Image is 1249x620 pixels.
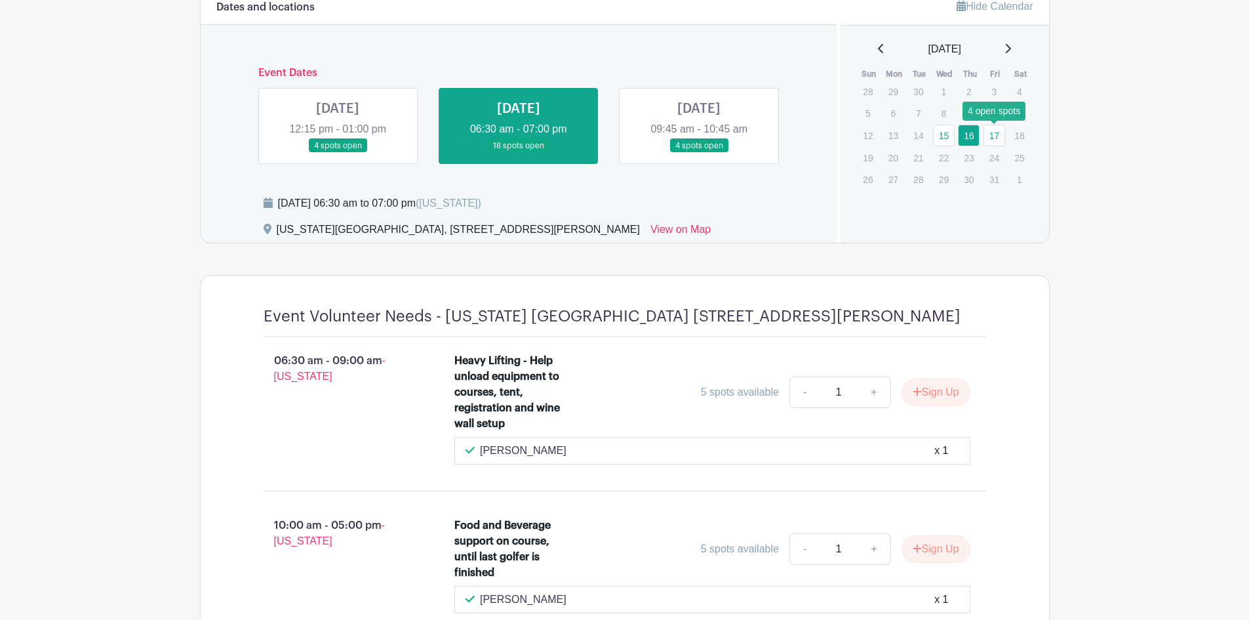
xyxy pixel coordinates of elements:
[934,592,948,608] div: x 1
[958,125,980,146] a: 16
[983,68,1008,81] th: Fri
[701,541,779,557] div: 5 spots available
[416,197,481,209] span: ([US_STATE])
[882,103,904,123] p: 6
[958,169,980,190] p: 30
[264,307,961,326] h4: Event Volunteer Needs - [US_STATE] [GEOGRAPHIC_DATA] [STREET_ADDRESS][PERSON_NAME]
[857,169,879,190] p: 26
[962,102,1025,121] div: 4 open spots
[928,41,961,57] span: [DATE]
[983,148,1005,168] p: 24
[907,125,929,146] p: 14
[958,81,980,102] p: 2
[858,533,890,565] a: +
[1008,68,1033,81] th: Sat
[789,533,820,565] a: -
[907,169,929,190] p: 28
[958,103,980,123] p: 9
[789,377,820,408] a: -
[243,348,434,390] p: 06:30 am - 09:00 am
[216,1,315,14] h6: Dates and locations
[858,377,890,408] a: +
[243,512,434,554] p: 10:00 am - 05:00 pm
[983,125,1005,146] a: 17
[882,68,907,81] th: Mon
[958,148,980,168] p: 23
[480,443,566,459] p: [PERSON_NAME]
[902,535,970,563] button: Sign Up
[907,148,929,168] p: 21
[857,81,879,102] p: 28
[454,518,568,581] div: Food and Beverage support on course, until last golfer is finished
[983,81,1005,102] p: 3
[933,169,955,190] p: 29
[856,68,882,81] th: Sun
[907,68,932,81] th: Tue
[650,222,711,243] a: View on Map
[957,1,1033,12] a: Hide Calendar
[1008,169,1030,190] p: 1
[1008,148,1030,168] p: 25
[933,81,955,102] p: 1
[933,125,955,146] a: 15
[454,353,568,432] div: Heavy Lifting - Help unload equipment to courses, tent, registration and wine wall setup
[857,148,879,168] p: 19
[277,222,640,243] div: [US_STATE][GEOGRAPHIC_DATA], [STREET_ADDRESS][PERSON_NAME]
[701,384,779,400] div: 5 spots available
[907,103,929,123] p: 7
[907,81,929,102] p: 30
[957,68,983,81] th: Thu
[248,67,790,79] h6: Event Dates
[278,196,481,211] div: [DATE] 06:30 am to 07:00 pm
[902,379,970,406] button: Sign Up
[480,592,566,608] p: [PERSON_NAME]
[857,125,879,146] p: 12
[932,68,958,81] th: Wed
[933,103,955,123] p: 8
[882,169,904,190] p: 27
[1008,81,1030,102] p: 4
[1008,125,1030,146] p: 18
[983,169,1005,190] p: 31
[933,148,955,168] p: 22
[882,81,904,102] p: 29
[882,125,904,146] p: 13
[934,443,948,459] div: x 1
[882,148,904,168] p: 20
[857,103,879,123] p: 5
